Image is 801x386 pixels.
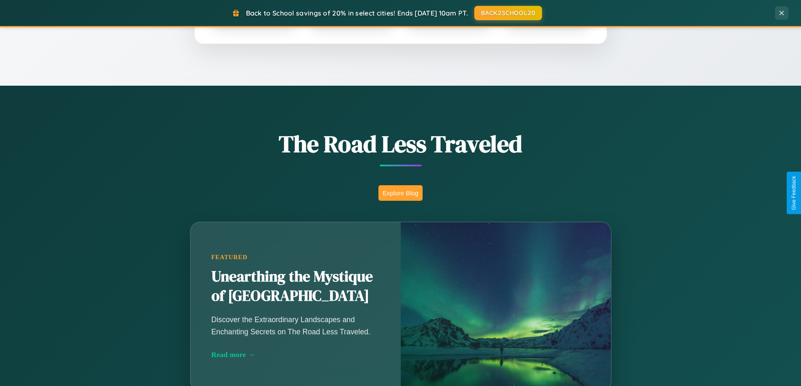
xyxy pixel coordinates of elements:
[211,254,380,261] div: Featured
[474,6,542,20] button: BACK2SCHOOL20
[791,176,797,210] div: Give Feedback
[211,267,380,306] h2: Unearthing the Mystique of [GEOGRAPHIC_DATA]
[246,9,468,17] span: Back to School savings of 20% in select cities! Ends [DATE] 10am PT.
[378,185,423,201] button: Explore Blog
[211,350,380,359] div: Read more →
[211,314,380,337] p: Discover the Extraordinary Landscapes and Enchanting Secrets on The Road Less Traveled.
[148,128,653,160] h1: The Road Less Traveled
